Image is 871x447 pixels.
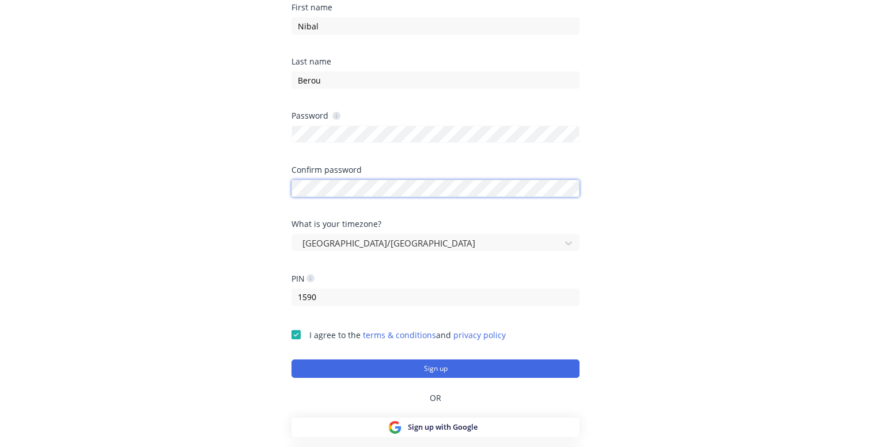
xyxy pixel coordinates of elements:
[309,329,506,340] span: I agree to the and
[408,422,478,433] span: Sign up with Google
[291,273,315,284] div: PIN
[291,220,580,228] div: What is your timezone?
[291,110,340,121] div: Password
[291,166,580,174] div: Confirm password
[453,329,506,340] a: privacy policy
[291,378,580,418] div: OR
[291,3,580,12] div: First name
[291,359,580,378] button: Sign up
[363,329,436,340] a: terms & conditions
[291,418,580,437] button: Sign up with Google
[291,58,580,66] div: Last name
